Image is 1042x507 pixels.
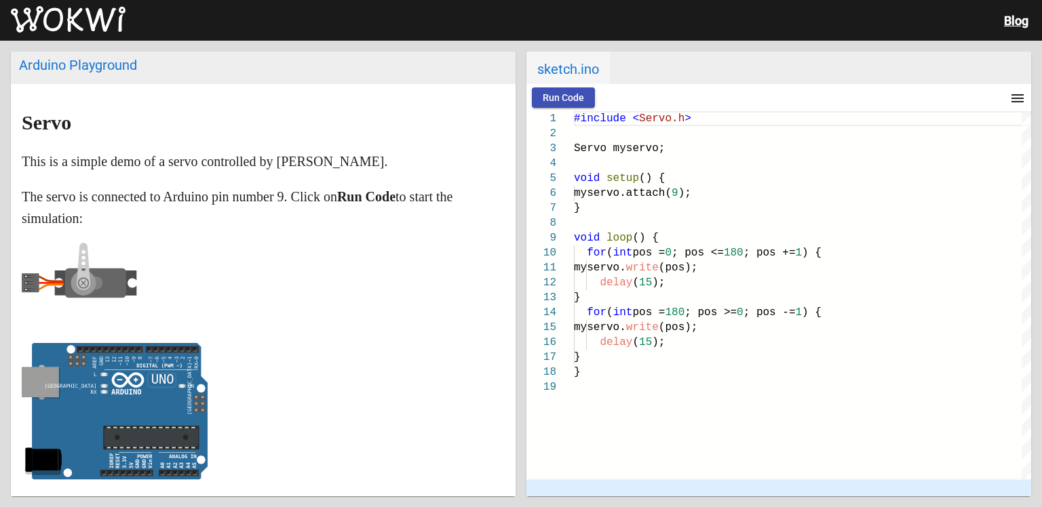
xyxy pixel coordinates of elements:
span: ( [606,306,613,319]
span: ); [652,277,665,289]
span: void [574,232,600,244]
div: 17 [526,350,556,365]
span: delay [600,277,632,289]
div: 5 [526,171,556,186]
div: 3 [526,141,556,156]
strong: Run Code [337,189,395,204]
p: The servo is connected to Arduino pin number 9. Click on to start the simulation: [22,186,505,229]
h1: Servo [22,112,505,134]
span: int [613,247,633,259]
div: 15 [526,320,556,335]
span: } [574,202,581,214]
span: #include [574,113,626,125]
div: 8 [526,216,556,230]
span: sketch.ino [526,52,610,84]
span: ) { [802,306,822,319]
div: 13 [526,290,556,305]
span: myservo. [574,321,626,333]
div: 19 [526,380,556,394]
div: 2 [526,126,556,141]
span: } [574,366,581,378]
mat-icon: menu [1009,90,1026,106]
div: 14 [526,305,556,320]
span: (pos); [659,262,698,274]
div: 1 [526,111,556,126]
span: ; pos += [744,247,796,259]
span: 9 [672,187,678,199]
span: ; pos -= [744,306,796,319]
div: 4 [526,156,556,171]
div: 16 [526,335,556,350]
img: Wokwi [11,6,126,33]
span: myservo. [574,262,626,274]
div: 9 [526,230,556,245]
span: void [574,172,600,184]
span: 15 [639,277,652,289]
span: Servo myservo; [574,142,665,155]
span: () { [632,232,658,244]
span: Run Code [543,92,584,103]
span: write [626,321,659,333]
span: setup [606,172,639,184]
span: 180 [724,247,744,259]
span: Servo.h [639,113,684,125]
span: ( [632,277,639,289]
div: 11 [526,260,556,275]
div: 7 [526,201,556,216]
a: Blog [1004,14,1028,28]
span: () { [639,172,665,184]
span: ) { [802,247,822,259]
span: pos = [632,247,665,259]
span: for [587,306,606,319]
span: myservo.attach( [574,187,672,199]
div: 12 [526,275,556,290]
span: 1 [796,247,803,259]
span: ( [606,247,613,259]
span: ( [632,336,639,348]
span: 15 [639,336,652,348]
div: 6 [526,186,556,201]
span: 1 [796,306,803,319]
span: int [613,306,633,319]
div: 10 [526,245,556,260]
span: ; pos >= [684,306,737,319]
span: 0 [737,306,744,319]
button: Run Code [532,87,595,108]
span: for [587,247,606,259]
span: 180 [665,306,684,319]
span: } [574,291,581,304]
span: < [632,113,639,125]
span: } [574,351,581,363]
textarea: Editor content;Press Alt+F1 for Accessibility Options. [574,111,575,112]
span: write [626,262,659,274]
span: 0 [665,247,672,259]
span: ); [678,187,691,199]
span: pos = [632,306,665,319]
span: loop [606,232,632,244]
span: ); [652,336,665,348]
span: delay [600,336,632,348]
div: 18 [526,365,556,380]
span: ; pos <= [672,247,724,259]
span: > [684,113,691,125]
p: This is a simple demo of a servo controlled by [PERSON_NAME]. [22,150,505,172]
div: Arduino Playground [19,57,507,73]
span: (pos); [659,321,698,333]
